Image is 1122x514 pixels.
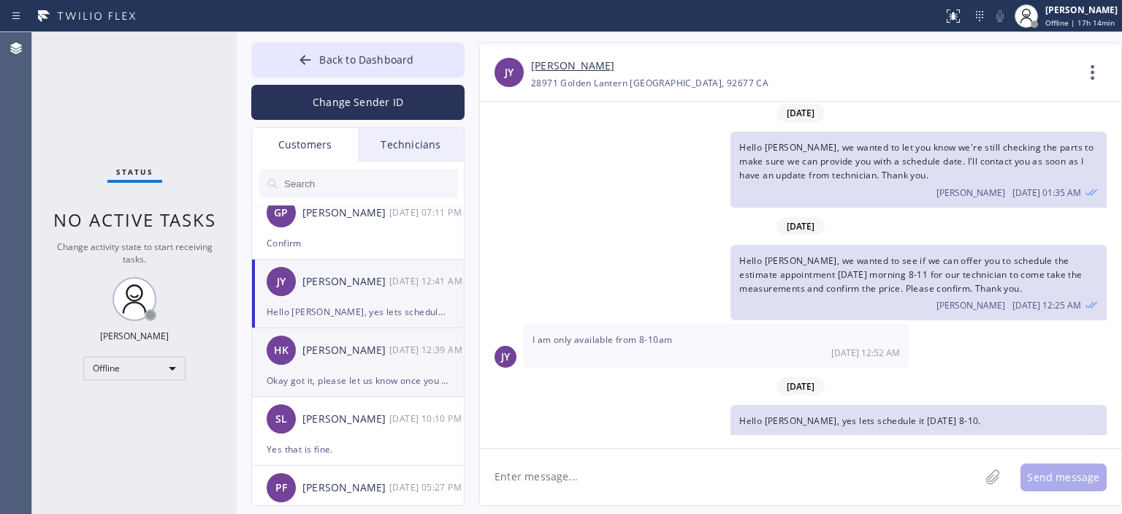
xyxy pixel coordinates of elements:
[389,410,465,427] div: 08/27/2025 9:10 AM
[116,167,153,177] span: Status
[776,377,825,396] span: [DATE]
[1012,432,1081,445] span: [DATE] 12:41 AM
[936,186,1005,199] span: [PERSON_NAME]
[251,42,465,78] button: Back to Dashboard
[251,85,465,120] button: Change Sender ID
[524,324,909,368] div: 08/26/2025 9:52 AM
[531,58,614,75] a: [PERSON_NAME]
[831,347,900,359] span: [DATE] 12:52 AM
[267,303,449,320] div: Hello [PERSON_NAME], yes lets schedule it [DATE] 8-10.
[389,341,465,358] div: 08/27/2025 9:39 AM
[302,342,389,359] div: [PERSON_NAME]
[936,432,1005,445] span: [PERSON_NAME]
[505,64,514,81] span: JY
[267,372,449,389] div: Okay got it, please let us know once you have update. Thank you
[252,128,358,162] div: Customers
[531,75,768,91] div: 28971 Golden Lantern [GEOGRAPHIC_DATA], 92677 CA
[739,415,981,427] span: Hello [PERSON_NAME], yes lets schedule it [DATE] 8-10.
[358,128,464,162] div: Technicians
[267,235,449,252] div: Confirm
[319,53,413,67] span: Back to Dashboard
[389,479,465,496] div: 08/27/2025 9:27 AM
[57,241,213,265] span: Change activity state to start receiving tasks.
[533,333,672,346] span: I am only available from 8-10am
[1012,186,1081,199] span: [DATE] 01:35 AM
[302,411,389,428] div: [PERSON_NAME]
[1045,18,1115,28] span: Offline | 17h 14min
[302,273,389,290] div: [PERSON_NAME]
[776,217,825,235] span: [DATE]
[936,299,1005,311] span: [PERSON_NAME]
[302,480,389,496] div: [PERSON_NAME]
[277,273,286,290] span: JY
[100,330,169,342] div: [PERSON_NAME]
[53,208,216,232] span: No active tasks
[302,205,389,222] div: [PERSON_NAME]
[389,273,465,290] div: 08/27/2025 9:41 AM
[275,411,287,428] span: SL
[501,349,510,366] span: JY
[1012,299,1081,311] span: [DATE] 12:25 AM
[990,6,1010,26] button: Mute
[389,204,465,221] div: 08/28/2025 9:11 AM
[730,405,1107,453] div: 08/27/2025 9:41 AM
[1020,464,1107,491] button: Send message
[283,169,458,198] input: Search
[275,480,287,496] span: PF
[274,205,288,222] span: GP
[739,254,1082,295] span: Hello [PERSON_NAME], we wanted to see if we can offer you to schedule the estimate appointment [D...
[83,357,186,380] div: Offline
[274,342,289,359] span: HK
[730,132,1107,208] div: 08/05/2025 9:35 AM
[730,245,1107,321] div: 08/26/2025 9:25 AM
[776,104,825,122] span: [DATE]
[267,441,449,458] div: Yes that is fine.
[739,141,1094,181] span: Hello [PERSON_NAME], we wanted to let you know we're still checking the parts to make sure we can...
[1045,4,1118,16] div: [PERSON_NAME]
